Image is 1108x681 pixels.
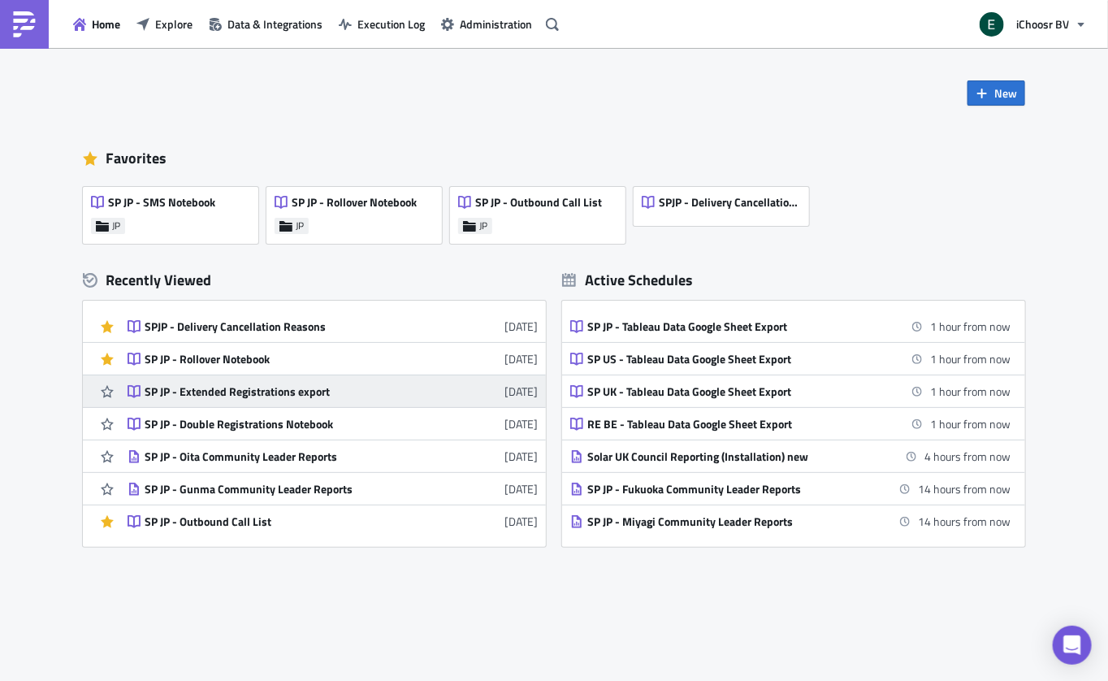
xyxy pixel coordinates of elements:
[587,449,872,464] div: Solar UK Council Reporting (Installation) new
[924,448,1011,465] time: 2025-09-30 22:00
[930,318,1011,335] time: 2025-09-30 19:00
[145,449,429,464] div: SP JP - Oita Community Leader Reports
[570,408,1011,440] a: RE BE - Tableau Data Google Sheet Export1 hour from now
[587,352,872,367] div: SP US - Tableau Data Google Sheet Export
[918,480,1011,497] time: 2025-10-01 08:00
[83,146,1025,171] div: Favorites
[296,219,304,232] span: JP
[1053,626,1092,665] div: Open Intercom Messenger
[504,513,538,530] time: 2025-08-18T10:51:24Z
[587,417,872,432] div: RE BE - Tableau Data Google Sheet Export
[634,179,817,244] a: SPJP - Delivery Cancellation Reasons
[128,375,538,407] a: SP JP - Extended Registrations export[DATE]
[504,448,538,465] time: 2025-09-04T12:56:04Z
[357,15,425,33] span: Execution Log
[145,384,429,399] div: SP JP - Extended Registrations export
[11,11,37,37] img: PushMetrics
[65,11,128,37] button: Home
[155,15,193,33] span: Explore
[918,513,1011,530] time: 2025-10-01 08:00
[978,11,1006,38] img: Avatar
[587,514,872,529] div: SP JP - Miyagi Community Leader Reports
[145,482,429,497] div: SP JP - Gunma Community Leader Reports
[570,440,1011,472] a: Solar UK Council Reporting (Installation) new4 hours from now
[570,310,1011,342] a: SP JP - Tableau Data Google Sheet Export1 hour from now
[83,179,266,244] a: SP JP - SMS NotebookJP
[128,505,538,537] a: SP JP - Outbound Call List[DATE]
[504,415,538,432] time: 2025-09-08T12:00:08Z
[108,195,215,210] span: SP JP - SMS Notebook
[570,343,1011,375] a: SP US - Tableau Data Google Sheet Export1 hour from now
[570,473,1011,505] a: SP JP - Fukuoka Community Leader Reports14 hours from now
[145,319,429,334] div: SPJP - Delivery Cancellation Reasons
[930,415,1011,432] time: 2025-09-30 19:00
[128,408,538,440] a: SP JP - Double Registrations Notebook[DATE]
[201,11,331,37] button: Data & Integrations
[1016,15,1069,33] span: iChoosr BV
[659,195,800,210] span: SPJP - Delivery Cancellation Reasons
[930,350,1011,367] time: 2025-09-30 19:00
[128,473,538,505] a: SP JP - Gunma Community Leader Reports[DATE]
[92,15,120,33] span: Home
[479,219,487,232] span: JP
[994,85,1017,102] span: New
[292,195,417,210] span: SP JP - Rollover Notebook
[570,375,1011,407] a: SP UK - Tableau Data Google Sheet Export1 hour from now
[83,268,546,293] div: Recently Viewed
[145,352,429,367] div: SP JP - Rollover Notebook
[587,384,872,399] div: SP UK - Tableau Data Google Sheet Export
[266,179,450,244] a: SP JP - Rollover NotebookJP
[433,11,540,37] button: Administration
[504,480,538,497] time: 2025-09-04T12:45:05Z
[967,80,1025,106] button: New
[504,350,538,367] time: 2025-09-24T08:14:12Z
[930,383,1011,400] time: 2025-09-30 19:00
[970,7,1096,42] button: iChoosr BV
[128,343,538,375] a: SP JP - Rollover Notebook[DATE]
[331,11,433,37] button: Execution Log
[227,15,322,33] span: Data & Integrations
[504,383,538,400] time: 2025-09-22T09:28:46Z
[475,195,602,210] span: SP JP - Outbound Call List
[112,219,120,232] span: JP
[145,417,429,432] div: SP JP - Double Registrations Notebook
[128,310,538,342] a: SPJP - Delivery Cancellation Reasons[DATE]
[145,514,429,529] div: SP JP - Outbound Call List
[460,15,532,33] span: Administration
[450,179,634,244] a: SP JP - Outbound Call ListJP
[562,271,693,289] div: Active Schedules
[128,440,538,472] a: SP JP - Oita Community Leader Reports[DATE]
[587,482,872,497] div: SP JP - Fukuoka Community Leader Reports
[504,318,538,335] time: 2025-09-24T08:57:03Z
[587,319,872,334] div: SP JP - Tableau Data Google Sheet Export
[570,505,1011,537] a: SP JP - Miyagi Community Leader Reports14 hours from now
[128,11,201,37] button: Explore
